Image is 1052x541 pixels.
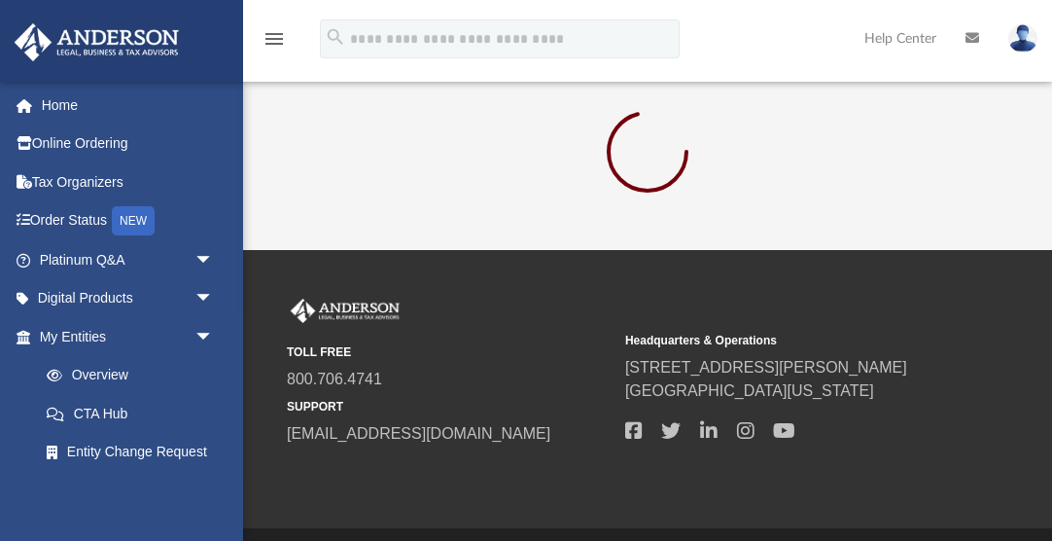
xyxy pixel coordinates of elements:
[27,356,243,395] a: Overview
[27,471,243,510] a: Binder Walkthrough
[287,425,550,442] a: [EMAIL_ADDRESS][DOMAIN_NAME]
[263,27,286,51] i: menu
[27,433,243,472] a: Entity Change Request
[1008,24,1037,53] img: User Pic
[194,240,233,280] span: arrow_drop_down
[14,279,243,318] a: Digital Productsarrow_drop_down
[14,317,243,356] a: My Entitiesarrow_drop_down
[27,394,243,433] a: CTA Hub
[9,23,185,61] img: Anderson Advisors Platinum Portal
[625,359,907,376] a: [STREET_ADDRESS][PERSON_NAME]
[287,371,382,387] a: 800.706.4741
[194,279,233,319] span: arrow_drop_down
[112,206,155,235] div: NEW
[14,240,243,279] a: Platinum Q&Aarrow_drop_down
[14,162,243,201] a: Tax Organizers
[14,86,243,125] a: Home
[263,37,286,51] a: menu
[194,317,233,357] span: arrow_drop_down
[625,382,874,399] a: [GEOGRAPHIC_DATA][US_STATE]
[14,125,243,163] a: Online Ordering
[287,343,612,361] small: TOLL FREE
[625,332,950,349] small: Headquarters & Operations
[287,299,403,324] img: Anderson Advisors Platinum Portal
[287,398,612,415] small: SUPPORT
[14,201,243,241] a: Order StatusNEW
[325,26,346,48] i: search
